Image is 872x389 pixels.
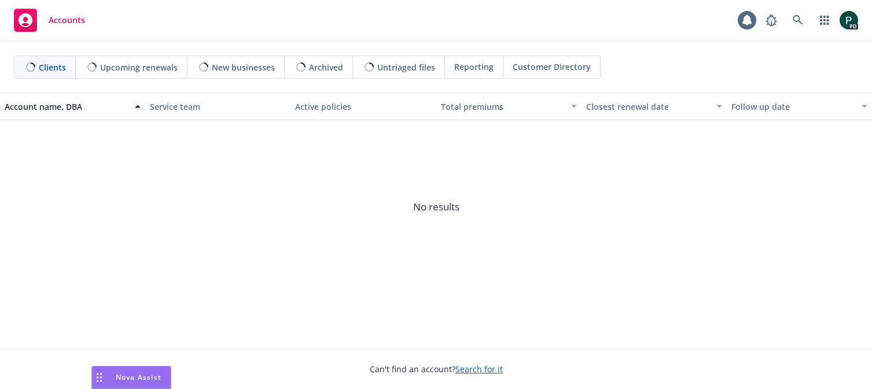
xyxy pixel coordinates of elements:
[91,366,171,389] button: Nova Assist
[813,9,836,32] a: Switch app
[582,92,727,120] button: Closest renewal date
[5,101,128,113] div: Account name, DBA
[786,9,810,32] a: Search
[9,4,90,36] a: Accounts
[441,101,564,113] div: Total premiums
[212,61,275,73] span: New businesses
[290,92,436,120] button: Active policies
[39,61,66,73] span: Clients
[49,16,85,25] span: Accounts
[377,61,435,73] span: Untriaged files
[116,372,161,382] span: Nova Assist
[370,363,503,375] span: Can't find an account?
[513,61,591,73] span: Customer Directory
[436,92,582,120] button: Total premiums
[150,101,286,113] div: Service team
[455,364,503,375] a: Search for it
[145,92,290,120] button: Service team
[731,101,855,113] div: Follow up date
[92,366,106,388] div: Drag to move
[760,9,783,32] a: Report a Bug
[840,11,858,29] img: photo
[454,61,494,73] span: Reporting
[586,101,709,113] div: Closest renewal date
[100,61,178,73] span: Upcoming renewals
[727,92,872,120] button: Follow up date
[309,61,343,73] span: Archived
[295,101,431,113] div: Active policies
